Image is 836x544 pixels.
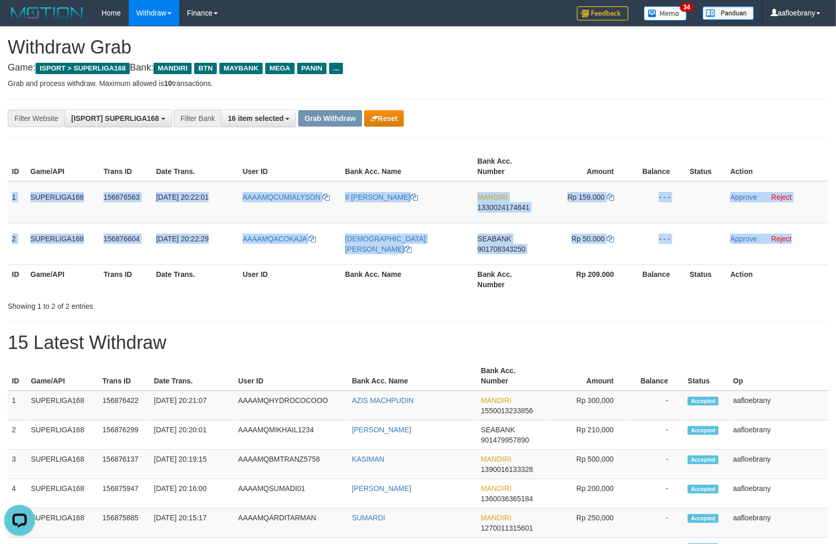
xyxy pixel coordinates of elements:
td: aafloebrany [729,450,828,479]
th: Bank Acc. Number [473,152,545,181]
td: Rp 200,000 [547,479,629,508]
strong: 10 [164,79,172,87]
td: 156876299 [98,420,150,450]
td: 3 [8,450,27,479]
button: [ISPORT] SUPERLIGA168 [64,110,172,127]
th: Balance [629,265,686,294]
span: Rp 50.000 [572,235,605,243]
td: 2 [8,223,26,265]
th: Game/API [26,265,99,294]
span: Accepted [688,514,719,523]
img: Button%20Memo.svg [644,6,687,21]
span: MANDIRI [477,193,508,201]
span: AAAAMQCUMIALYSON [243,193,320,201]
th: Trans ID [98,361,150,391]
button: Reset [364,110,404,127]
span: Copy 901708343250 to clipboard [477,245,525,253]
th: Bank Acc. Name [341,152,473,181]
td: - [629,420,684,450]
td: aafloebrany [729,508,828,538]
td: AAAAMQARDITARMAN [234,508,348,538]
a: AAAAMQACOKAJA [243,235,316,243]
th: Rp 209.000 [545,265,629,294]
th: Amount [545,152,629,181]
td: aafloebrany [729,420,828,450]
td: 156875885 [98,508,150,538]
span: Copy 1330024174641 to clipboard [477,203,530,212]
span: Copy 1390016133328 to clipboard [481,465,533,473]
th: User ID [238,265,341,294]
td: SUPERLIGA168 [27,508,98,538]
a: Copy 50000 to clipboard [607,235,614,243]
a: Copy 159000 to clipboard [607,193,614,201]
td: SUPERLIGA168 [27,391,98,420]
h1: Withdraw Grab [8,37,828,58]
button: Grab Withdraw [298,110,362,127]
td: 1 [8,181,26,223]
span: 16 item selected [228,114,283,122]
img: panduan.png [703,6,754,20]
span: Rp 159.000 [568,193,605,201]
th: Bank Acc. Name [341,265,473,294]
td: AAAAMQHYDROCOCOOO [234,391,348,420]
th: User ID [234,361,348,391]
td: [DATE] 20:16:00 [150,479,234,508]
td: Rp 250,000 [547,508,629,538]
th: Status [686,265,726,294]
span: ... [329,63,343,74]
th: Date Trans. [150,361,234,391]
td: 156876422 [98,391,150,420]
span: MANDIRI [481,514,511,522]
td: SUPERLIGA168 [27,479,98,508]
td: Rp 300,000 [547,391,629,420]
td: - [629,391,684,420]
span: SEABANK [477,235,511,243]
a: [DEMOGRAPHIC_DATA][PERSON_NAME] [345,235,426,253]
span: [ISPORT] SUPERLIGA168 [71,114,159,122]
span: AAAAMQACOKAJA [243,235,306,243]
td: AAAAMQSUMADI01 [234,479,348,508]
th: ID [8,361,27,391]
span: MANDIRI [481,455,511,463]
td: - [629,479,684,508]
a: AZIS MACHPUDIN [352,396,414,405]
span: 156876563 [104,193,140,201]
th: Balance [629,152,686,181]
a: [PERSON_NAME] [352,484,411,493]
div: Filter Bank [174,110,221,127]
a: II [PERSON_NAME] [345,193,418,201]
td: [DATE] 20:21:07 [150,391,234,420]
th: Bank Acc. Number [477,361,547,391]
button: Open LiveChat chat widget [4,4,35,35]
span: BTN [194,63,217,74]
button: 16 item selected [221,110,296,127]
a: Approve [730,235,757,243]
span: Copy 1360036365184 to clipboard [481,495,533,503]
td: 4 [8,479,27,508]
img: MOTION_logo.png [8,5,86,21]
th: Status [684,361,729,391]
a: KASIMAN [352,455,384,463]
td: AAAAMQBMTRANZ5758 [234,450,348,479]
td: SUPERLIGA168 [27,450,98,479]
td: [DATE] 20:15:17 [150,508,234,538]
th: Bank Acc. Name [348,361,477,391]
span: PANIN [297,63,327,74]
a: Approve [730,193,757,201]
span: MAYBANK [219,63,263,74]
span: Accepted [688,455,719,464]
span: Accepted [688,426,719,435]
th: Game/API [27,361,98,391]
span: MANDIRI [481,484,511,493]
span: MANDIRI [153,63,192,74]
th: ID [8,152,26,181]
th: Status [686,152,726,181]
div: Filter Website [8,110,64,127]
td: SUPERLIGA168 [26,223,99,265]
th: Balance [629,361,684,391]
th: Op [729,361,828,391]
td: SUPERLIGA168 [27,420,98,450]
span: Copy 901479957890 to clipboard [481,436,529,444]
th: Date Trans. [152,152,238,181]
h4: Game: Bank: [8,63,828,73]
